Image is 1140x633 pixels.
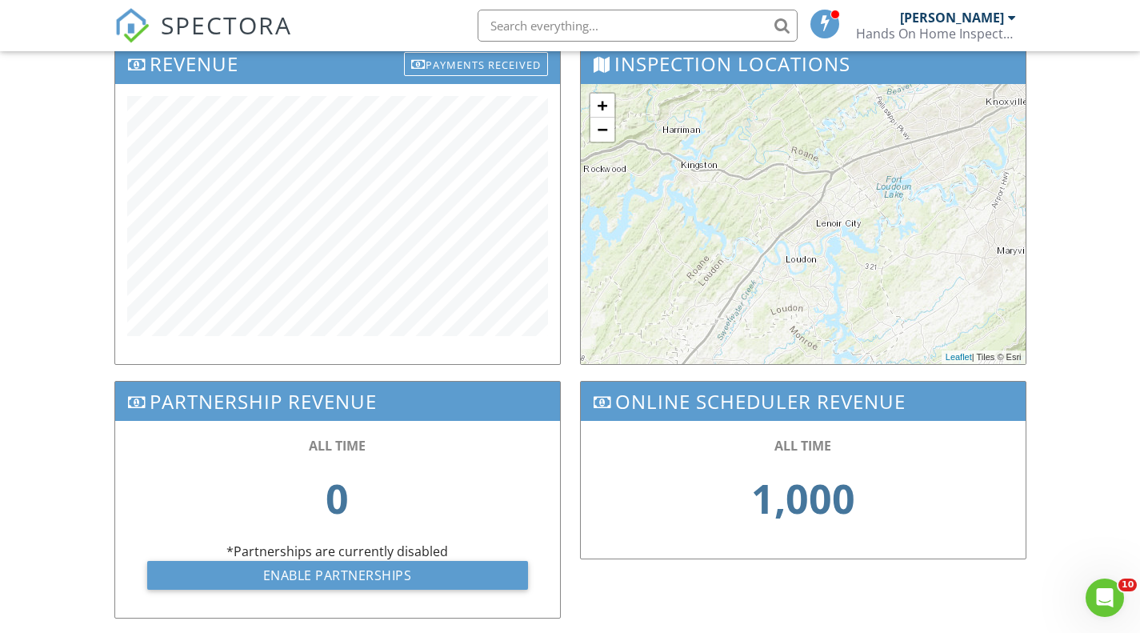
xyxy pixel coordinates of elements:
[613,455,994,543] div: 1,000
[147,455,528,543] div: 0
[942,351,1026,364] div: | Tiles © Esri
[161,8,292,42] span: SPECTORA
[115,421,560,618] div: *Partnerships are currently disabled
[900,10,1004,26] div: [PERSON_NAME]
[147,437,528,455] div: ALL TIME
[115,382,560,421] h3: Partnership Revenue
[590,118,614,142] a: Zoom out
[114,8,150,43] img: The Best Home Inspection Software - Spectora
[114,22,292,55] a: SPECTORA
[581,382,1026,421] h3: Online Scheduler Revenue
[404,48,548,74] a: Payments Received
[404,52,548,76] div: Payments Received
[613,437,994,455] div: ALL TIME
[590,94,614,118] a: Zoom in
[115,44,560,83] h3: Revenue
[1086,579,1124,617] iframe: Intercom live chat
[856,26,1016,42] div: Hands On Home Inspectors LLC
[946,352,972,362] a: Leaflet
[147,561,528,590] a: Enable Partnerships
[581,44,1026,83] h3: Inspection Locations
[1118,579,1137,591] span: 10
[478,10,798,42] input: Search everything...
